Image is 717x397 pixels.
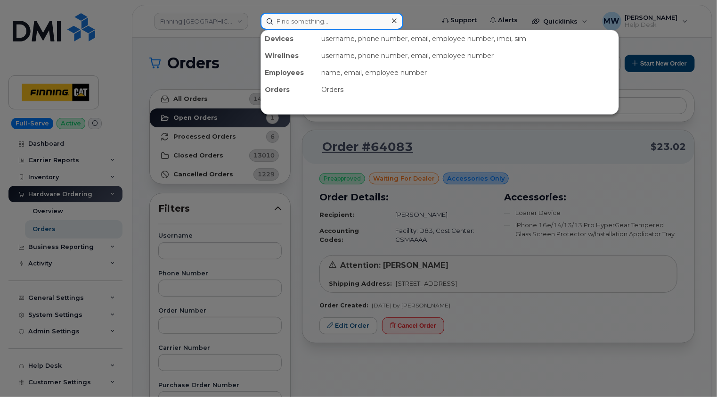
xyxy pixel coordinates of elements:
div: username, phone number, email, employee number, imei, sim [318,30,619,47]
div: username, phone number, email, employee number [318,47,619,64]
div: Orders [318,81,619,98]
div: Devices [261,30,318,47]
div: Orders [261,81,318,98]
div: Employees [261,64,318,81]
div: name, email, employee number [318,64,619,81]
div: Wirelines [261,47,318,64]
